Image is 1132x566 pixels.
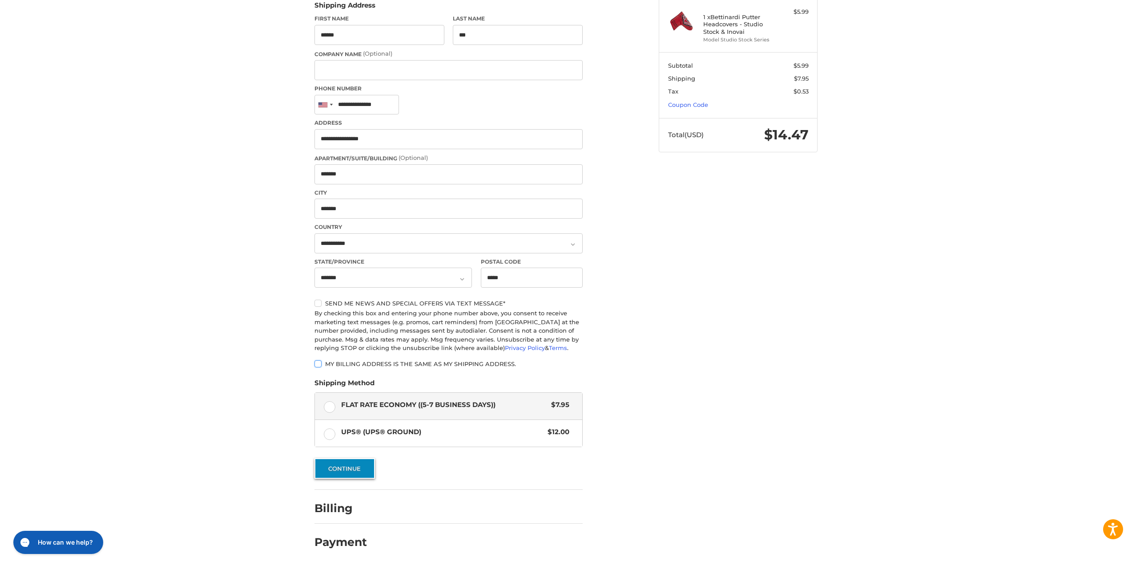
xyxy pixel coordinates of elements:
[481,258,583,266] label: Postal Code
[314,189,583,197] label: City
[505,344,545,351] a: Privacy Policy
[543,427,569,437] span: $12.00
[668,101,708,108] a: Coupon Code
[794,62,809,69] span: $5.99
[703,13,771,35] h4: 1 x Bettinardi Putter Headcovers - Studio Stock & Inovai
[453,15,583,23] label: Last Name
[794,88,809,95] span: $0.53
[314,85,583,93] label: Phone Number
[363,50,392,57] small: (Optional)
[703,36,771,44] li: Model Studio Stock Series
[314,378,375,392] legend: Shipping Method
[341,400,547,410] span: Flat Rate Economy ((5-7 Business Days))
[314,154,583,163] label: Apartment/Suite/Building
[314,501,367,515] h2: Billing
[547,400,569,410] span: $7.95
[314,119,583,127] label: Address
[341,427,544,437] span: UPS® (UPS® Ground)
[773,8,809,16] div: $5.99
[314,223,583,231] label: Country
[314,360,583,367] label: My billing address is the same as my shipping address.
[314,309,583,353] div: By checking this box and entering your phone number above, you consent to receive marketing text ...
[9,528,106,557] iframe: Gorgias live chat messenger
[549,344,567,351] a: Terms
[794,75,809,82] span: $7.95
[668,62,693,69] span: Subtotal
[314,535,367,549] h2: Payment
[314,258,472,266] label: State/Province
[764,126,809,143] span: $14.47
[314,49,583,58] label: Company Name
[314,0,375,15] legend: Shipping Address
[315,95,335,114] div: United States: +1
[399,154,428,161] small: (Optional)
[314,458,375,479] button: Continue
[314,15,444,23] label: First Name
[668,130,704,139] span: Total (USD)
[314,300,583,307] label: Send me news and special offers via text message*
[668,75,695,82] span: Shipping
[668,88,678,95] span: Tax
